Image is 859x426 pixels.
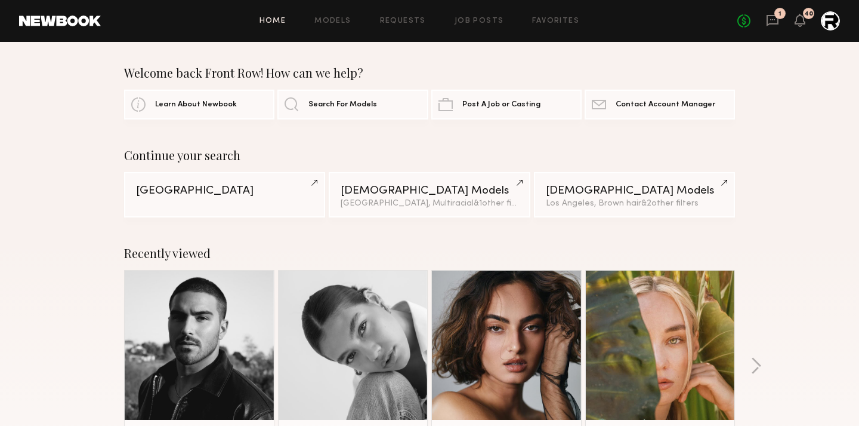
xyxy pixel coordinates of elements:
span: & 2 other filter s [641,200,699,207]
div: [DEMOGRAPHIC_DATA] Models [546,185,723,197]
div: 1 [778,11,781,17]
span: Learn About Newbook [155,101,237,109]
div: [DEMOGRAPHIC_DATA] Models [341,185,518,197]
span: & 1 other filter [474,200,525,207]
span: Contact Account Manager [616,101,715,109]
a: Contact Account Manager [585,90,735,119]
span: Post A Job or Casting [462,101,540,109]
a: Models [314,17,351,25]
a: Post A Job or Casting [431,90,582,119]
div: [GEOGRAPHIC_DATA] [136,185,313,197]
div: Continue your search [124,148,735,163]
a: Favorites [532,17,579,25]
a: Home [259,17,286,25]
a: Job Posts [455,17,504,25]
div: Los Angeles, Brown hair [546,200,723,208]
a: [GEOGRAPHIC_DATA] [124,172,325,217]
a: Requests [380,17,426,25]
a: [DEMOGRAPHIC_DATA] Models[GEOGRAPHIC_DATA], Multiracial&1other filter [329,172,530,217]
div: 40 [804,11,813,17]
span: Search For Models [308,101,377,109]
div: [GEOGRAPHIC_DATA], Multiracial [341,200,518,208]
a: Search For Models [277,90,428,119]
a: Learn About Newbook [124,90,274,119]
div: Recently viewed [124,246,735,260]
a: [DEMOGRAPHIC_DATA] ModelsLos Angeles, Brown hair&2other filters [534,172,735,217]
div: Welcome back Front Row! How can we help? [124,66,735,80]
a: 1 [766,14,779,29]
